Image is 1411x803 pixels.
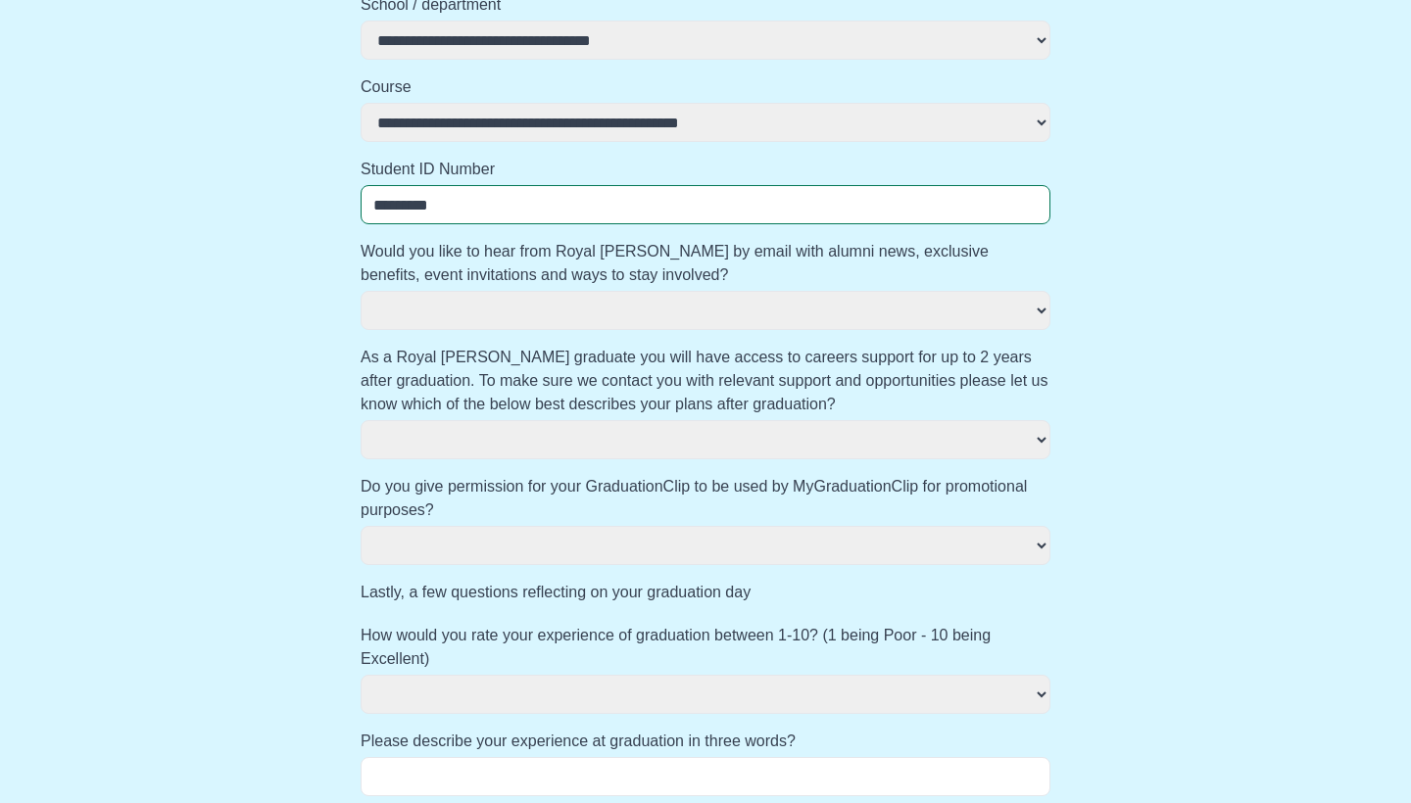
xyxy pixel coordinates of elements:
label: Please describe your experience at graduation in three words? [361,730,1050,753]
label: As a Royal [PERSON_NAME] graduate you will have access to careers support for up to 2 years after... [361,346,1050,416]
label: Student ID Number [361,158,1050,181]
label: How would you rate your experience of graduation between 1-10? (1 being Poor - 10 being Excellent) [361,624,1050,671]
label: Would you like to hear from Royal [PERSON_NAME] by email with alumni news, exclusive benefits, ev... [361,240,1050,287]
label: Do you give permission for your GraduationClip to be used by MyGraduationClip for promotional pur... [361,475,1050,522]
label: Course [361,75,1050,99]
label: Lastly, a few questions reflecting on your graduation day [361,581,1050,604]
